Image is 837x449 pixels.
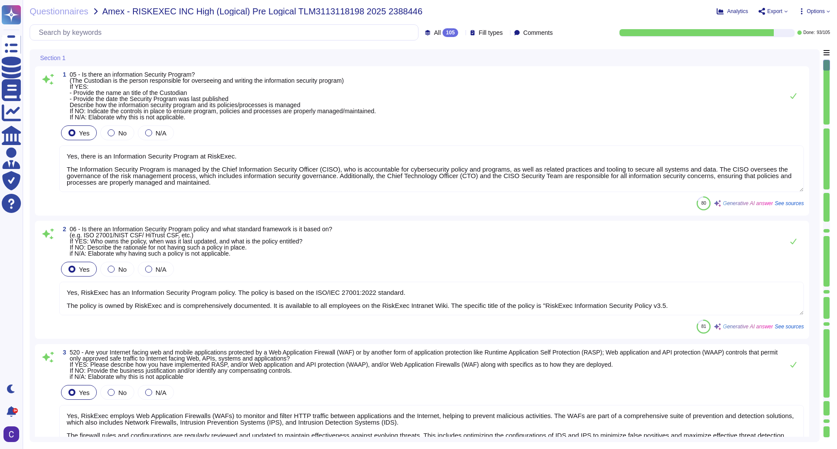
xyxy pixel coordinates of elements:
[767,9,783,14] span: Export
[34,25,418,40] input: Search by keywords
[701,201,706,206] span: 80
[723,201,773,206] span: Generative AI answer
[775,201,804,206] span: See sources
[30,7,88,16] span: Questionnaires
[434,30,441,36] span: All
[701,324,706,329] span: 81
[156,266,167,273] span: N/A
[775,324,804,329] span: See sources
[70,71,376,121] span: 05 - Is there an information Security Program? (The Custodian is the person responsible for overs...
[59,226,66,232] span: 2
[803,30,815,35] span: Done:
[79,389,89,396] span: Yes
[59,349,66,355] span: 3
[3,426,19,442] img: user
[79,129,89,137] span: Yes
[118,266,126,273] span: No
[523,30,553,36] span: Comments
[727,9,748,14] span: Analytics
[79,266,89,273] span: Yes
[59,71,66,78] span: 1
[118,389,126,396] span: No
[118,129,126,137] span: No
[59,282,804,315] textarea: Yes, RiskExec has an Information Security Program policy. The policy is based on the ISO/IEC 2700...
[70,226,332,257] span: 06 - Is there an Information Security Program policy and what standard framework is it based on? ...
[442,28,458,37] div: 105
[70,349,778,380] span: 520 - Are your Internet facing web and mobile applications protected by a Web Application Firewal...
[13,408,18,413] div: 9+
[102,7,423,16] span: Amex - RISKEXEC INC High (Logical) Pre Logical TLM3113118198 2025 2388446
[156,389,167,396] span: N/A
[723,324,773,329] span: Generative AI answer
[40,55,65,61] span: Section 1
[156,129,167,137] span: N/A
[817,30,830,35] span: 93 / 105
[479,30,503,36] span: Fill types
[717,8,748,15] button: Analytics
[2,425,25,444] button: user
[59,145,804,192] textarea: Yes, there is an Information Security Program at RiskExec. The Information Security Program is ma...
[807,9,825,14] span: Options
